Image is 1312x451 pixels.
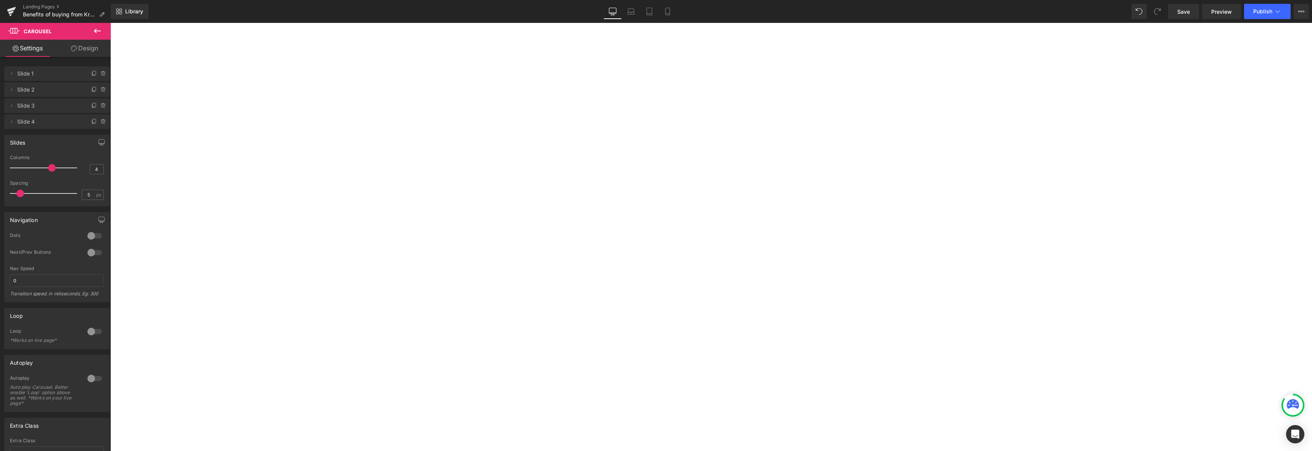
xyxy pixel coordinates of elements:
[17,114,81,129] span: Slide 4
[23,4,111,10] a: Landing Pages
[96,192,103,197] span: px
[640,4,658,19] a: Tablet
[10,375,80,383] div: Autoplay
[10,155,104,160] div: Columns
[10,249,80,257] div: Next/Prev Buttons
[10,385,79,406] div: Auto play Carousel. Better enable 'Loop' option above as well. *Works on your live page*
[10,232,80,240] div: Dots
[23,11,96,18] span: Benefits of buying from Kronos AV?
[1150,4,1165,19] button: Redo
[1244,4,1291,19] button: Publish
[1294,4,1309,19] button: More
[1253,8,1272,14] span: Publish
[10,355,33,366] div: Autoplay
[10,438,104,443] div: Extra Class
[622,4,640,19] a: Laptop
[10,266,104,271] div: Nav Speed
[10,338,79,343] div: *Works on live page*
[24,28,52,34] span: Carousel
[10,213,38,223] div: Navigation
[57,40,112,57] a: Design
[10,135,25,146] div: Slides
[1177,8,1190,16] span: Save
[1131,4,1147,19] button: Undo
[17,66,81,81] span: Slide 1
[10,328,80,336] div: Loop
[604,4,622,19] a: Desktop
[111,4,148,19] a: New Library
[1211,8,1232,16] span: Preview
[658,4,677,19] a: Mobile
[10,291,104,302] div: Transition speed. in miliseconds. Eg: 300
[1202,4,1241,19] a: Preview
[17,98,81,113] span: Slide 3
[17,82,81,97] span: Slide 2
[10,180,104,186] div: Spacing
[10,308,23,319] div: Loop
[1286,425,1304,443] div: Open Intercom Messenger
[10,418,39,429] div: Extra Class
[125,8,143,15] span: Library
